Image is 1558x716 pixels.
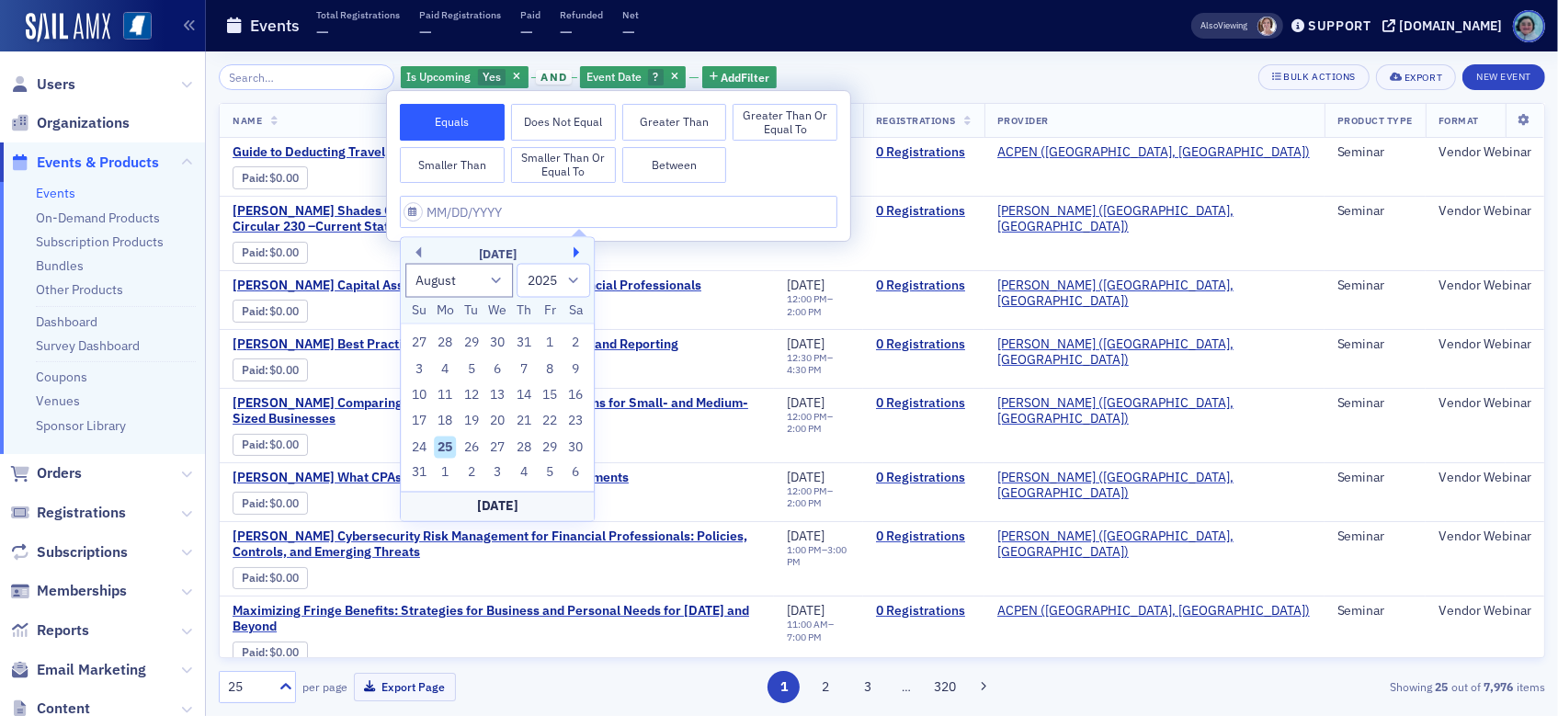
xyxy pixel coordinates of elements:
[1439,278,1531,294] div: Vendor Webinar
[1439,528,1531,545] div: Vendor Webinar
[997,203,1312,235] a: [PERSON_NAME] ([GEOGRAPHIC_DATA], [GEOGRAPHIC_DATA])
[354,673,456,701] button: Export Page
[242,363,265,377] a: Paid
[1337,528,1413,545] div: Seminar
[37,503,126,523] span: Registrations
[233,242,308,264] div: Paid: 0 - $0
[1284,72,1356,82] div: Bulk Actions
[270,245,300,259] span: $0.00
[10,660,146,680] a: Email Marketing
[486,384,508,406] div: Choose Wednesday, August 13th, 2025
[486,410,508,432] div: Choose Wednesday, August 20th, 2025
[408,384,430,406] div: Choose Sunday, August 10th, 2025
[242,304,270,318] span: :
[270,304,300,318] span: $0.00
[513,358,535,380] div: Choose Thursday, August 7th, 2025
[520,8,540,21] p: Paid
[876,336,972,353] a: 0 Registrations
[1116,678,1545,695] div: Showing out of items
[316,21,329,42] span: —
[787,305,822,318] time: 2:00 PM
[1462,67,1545,84] a: New Event
[787,496,822,509] time: 2:00 PM
[1337,336,1413,353] div: Seminar
[876,278,972,294] a: 0 Registrations
[37,660,146,680] span: Email Marketing
[997,528,1312,561] a: [PERSON_NAME] ([GEOGRAPHIC_DATA], [GEOGRAPHIC_DATA])
[37,74,75,95] span: Users
[1404,73,1442,83] div: Export
[36,257,84,274] a: Bundles
[242,571,270,585] span: :
[1439,470,1531,486] div: Vendor Webinar
[997,144,1310,161] span: ACPEN (Plano, TX)
[242,496,265,510] a: Paid
[233,470,629,486] span: Surgent's What CPAs Should Know About Trust Instruments
[233,203,761,235] a: [PERSON_NAME] Shades Of Gray – Practicing Before The Internal Revenue Service – Circular 230 –Cur...
[233,144,599,161] span: Guide to Deducting Travel, Meals and Entertainment Expenses
[531,70,577,85] button: and
[461,462,483,484] div: Choose Tuesday, September 2nd, 2025
[787,410,827,423] time: 12:00 PM
[513,300,535,322] div: Th
[461,436,483,458] div: Choose Tuesday, August 26th, 2025
[410,247,421,258] button: Previous Month
[851,671,883,703] button: 3
[242,245,270,259] span: :
[408,462,430,484] div: Choose Sunday, August 31st, 2025
[401,245,594,264] div: [DATE]
[787,293,850,317] div: –
[36,185,75,201] a: Events
[1337,203,1413,220] div: Seminar
[539,358,561,380] div: Choose Friday, August 8th, 2025
[787,618,828,631] time: 11:00 AM
[233,278,701,294] span: Surgent's Capital Assets: Basis and Taxation for Financial Professionals
[408,300,430,322] div: Su
[539,410,561,432] div: Choose Friday, August 22nd, 2025
[928,671,961,703] button: 320
[233,642,308,664] div: Paid: 0 - $0
[787,543,847,568] time: 3:00 PM
[1439,603,1531,619] div: Vendor Webinar
[1439,114,1479,127] span: Format
[787,631,822,643] time: 7:00 PM
[36,337,140,354] a: Survey Dashboard
[1439,336,1531,353] div: Vendor Webinar
[622,147,727,184] button: Between
[513,410,535,432] div: Choose Thursday, August 21st, 2025
[513,332,535,354] div: Choose Thursday, July 31st, 2025
[36,210,160,226] a: On-Demand Products
[419,21,432,42] span: —
[483,69,501,84] span: Yes
[270,363,300,377] span: $0.00
[768,671,800,703] button: 1
[565,436,587,458] div: Choose Saturday, August 30th, 2025
[435,436,457,458] div: Choose Monday, August 25th, 2025
[233,395,761,427] span: Surgent's Comparing and Contrasting Retirement Plans for Small- and Medium-Sized Businesses
[513,384,535,406] div: Choose Thursday, August 14th, 2025
[408,332,430,354] div: Choose Sunday, July 27th, 2025
[250,15,300,37] h1: Events
[997,203,1312,235] span: Surgent (Radnor, PA)
[10,620,89,641] a: Reports
[302,678,347,695] label: per page
[997,395,1312,427] a: [PERSON_NAME] ([GEOGRAPHIC_DATA], [GEOGRAPHIC_DATA])
[486,332,508,354] div: Choose Wednesday, July 30th, 2025
[242,645,265,659] a: Paid
[401,66,529,89] div: Yes
[622,104,727,141] button: Greater Than
[536,70,572,85] span: and
[539,462,561,484] div: Choose Friday, September 5th, 2025
[787,543,822,556] time: 1:00 PM
[233,336,678,353] span: Surgent's Best Practices in Not-for-Profit Accounting and Reporting
[997,336,1312,369] span: Surgent (Radnor, PA)
[876,470,972,486] a: 0 Registrations
[1337,603,1413,619] div: Seminar
[1258,64,1370,90] button: Bulk Actions
[539,332,561,354] div: Choose Friday, August 1st, 2025
[26,13,110,42] a: SailAMX
[37,542,128,563] span: Subscriptions
[520,21,533,42] span: —
[233,300,308,322] div: Paid: 0 - $0
[513,462,535,484] div: Choose Thursday, September 4th, 2025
